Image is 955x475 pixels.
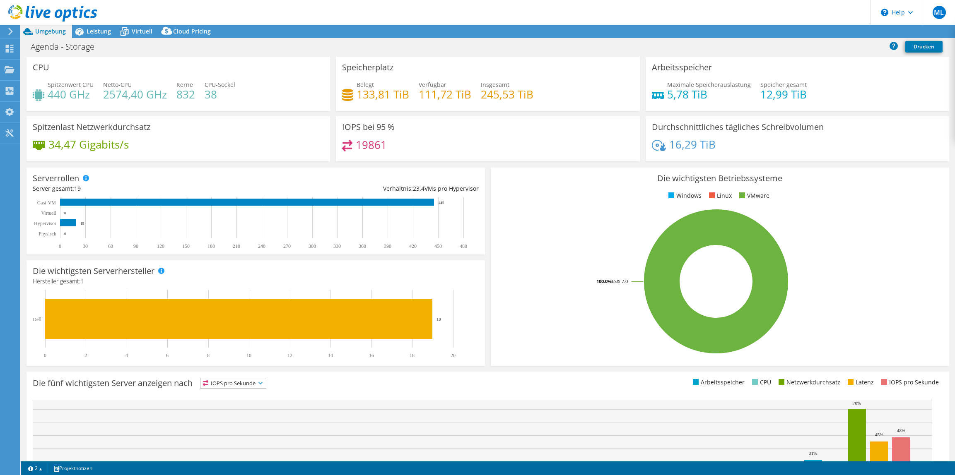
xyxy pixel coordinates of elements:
[80,277,84,285] span: 1
[777,378,840,387] li: Netzwerkdurchsatz
[309,243,316,249] text: 300
[83,243,88,249] text: 30
[481,90,533,99] h4: 245,53 TiB
[176,90,195,99] h4: 832
[48,140,129,149] h4: 34,47 Gigabits/s
[809,451,817,456] text: 31%
[359,243,366,249] text: 360
[667,90,751,99] h4: 5,78 TiB
[897,428,905,433] text: 48%
[34,221,56,226] text: Hypervisor
[612,278,628,284] tspan: ESXi 7.0
[64,211,66,215] text: 0
[59,243,61,249] text: 0
[256,184,478,193] div: Verhältnis: VMs pro Hypervisor
[409,243,417,249] text: 420
[760,81,807,89] span: Speicher gesamt
[853,401,861,405] text: 70%
[283,243,291,249] text: 270
[22,463,48,473] a: 2
[173,27,211,35] span: Cloud Pricing
[410,353,415,358] text: 18
[33,266,154,276] h3: Die wichtigsten Serverhersteller
[103,81,132,89] span: Netto-CPU
[384,243,391,249] text: 390
[74,185,81,192] span: 19
[87,27,111,35] span: Leistung
[166,353,169,358] text: 6
[481,81,509,89] span: Insgesamt
[666,191,702,200] li: Windows
[881,9,888,16] svg: \n
[207,353,210,358] text: 8
[434,243,442,249] text: 450
[33,184,256,193] div: Server gesamt:
[133,243,138,249] text: 90
[33,317,41,322] text: Dell
[451,353,456,358] text: 20
[205,90,235,99] h4: 38
[750,378,771,387] li: CPU
[182,243,190,249] text: 150
[33,122,150,132] h3: Spitzenlast Netzwerkdurchsatz
[84,353,87,358] text: 2
[48,463,98,473] a: Projektnotizen
[691,378,745,387] li: Arbeitsspeicher
[33,63,49,72] h3: CPU
[357,90,409,99] h4: 133,81 TiB
[64,232,66,236] text: 0
[933,6,946,19] span: ML
[460,243,467,249] text: 480
[44,353,46,358] text: 0
[41,210,56,216] text: Virtuell
[596,278,612,284] tspan: 100.0%
[875,432,883,437] text: 45%
[707,191,732,200] li: Linux
[207,243,215,249] text: 180
[667,81,751,89] span: Maximale Speicherauslastung
[419,90,471,99] h4: 111,72 TiB
[35,27,66,35] span: Umgebung
[737,191,769,200] li: VMware
[342,122,395,132] h3: IOPS bei 95 %
[328,353,333,358] text: 14
[48,81,94,89] span: Spitzenwert CPU
[879,378,939,387] li: IOPS pro Sekunde
[369,353,374,358] text: 16
[419,81,446,89] span: Verfügbar
[669,140,716,149] h4: 16,29 TiB
[205,81,235,89] span: CPU-Sockel
[652,122,824,132] h3: Durchschnittliches tägliches Schreibvolumen
[125,353,128,358] text: 4
[258,243,265,249] text: 240
[27,42,107,51] h1: Agenda - Storage
[80,221,84,226] text: 19
[132,27,152,35] span: Virtuell
[357,81,374,89] span: Belegt
[846,378,874,387] li: Latenz
[413,185,424,192] span: 23.4
[246,353,251,358] text: 10
[760,90,807,99] h4: 12,99 TiB
[39,231,56,237] text: Physisch
[108,243,113,249] text: 60
[176,81,193,89] span: Kerne
[287,353,292,358] text: 12
[33,277,479,286] h4: Hersteller gesamt:
[356,140,387,149] h4: 19861
[439,201,444,205] text: 445
[333,243,341,249] text: 330
[103,90,167,99] h4: 2574,40 GHz
[157,243,164,249] text: 120
[48,90,94,99] h4: 440 GHz
[905,41,943,53] a: Drucken
[652,63,712,72] h3: Arbeitsspeicher
[200,378,266,388] span: IOPS pro Sekunde
[37,200,56,206] text: Gast-VM
[233,243,240,249] text: 210
[497,174,943,183] h3: Die wichtigsten Betriebssysteme
[342,63,393,72] h3: Speicherplatz
[33,174,79,183] h3: Serverrollen
[437,317,441,321] text: 19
